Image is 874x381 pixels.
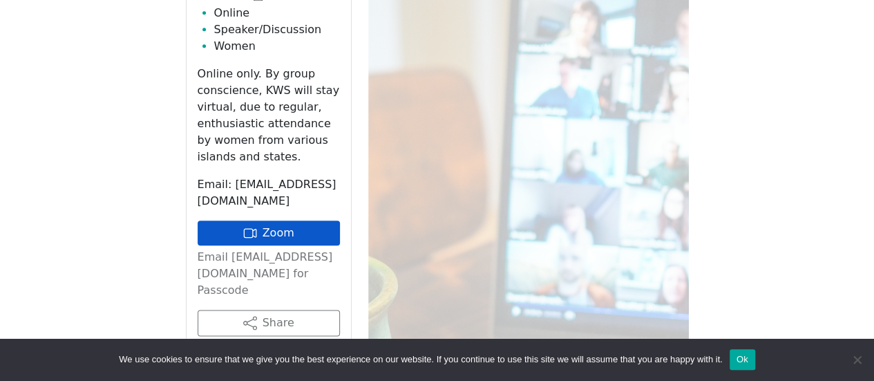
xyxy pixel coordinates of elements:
a: Zoom [198,221,340,245]
span: No [850,353,864,366]
p: Online only. By group conscience, KWS will stay virtual, due to regular, enthusiastic attendance ... [198,66,340,165]
li: Speaker/Discussion [214,21,340,38]
p: Email [EMAIL_ADDRESS][DOMAIN_NAME] for Passcode [198,249,340,299]
p: Email: [EMAIL_ADDRESS][DOMAIN_NAME] [198,176,340,210]
span: We use cookies to ensure that we give you the best experience on our website. If you continue to ... [119,353,722,366]
li: Women [214,38,340,55]
button: Ok [730,349,755,370]
li: Online [214,5,340,21]
button: Share [198,310,340,336]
